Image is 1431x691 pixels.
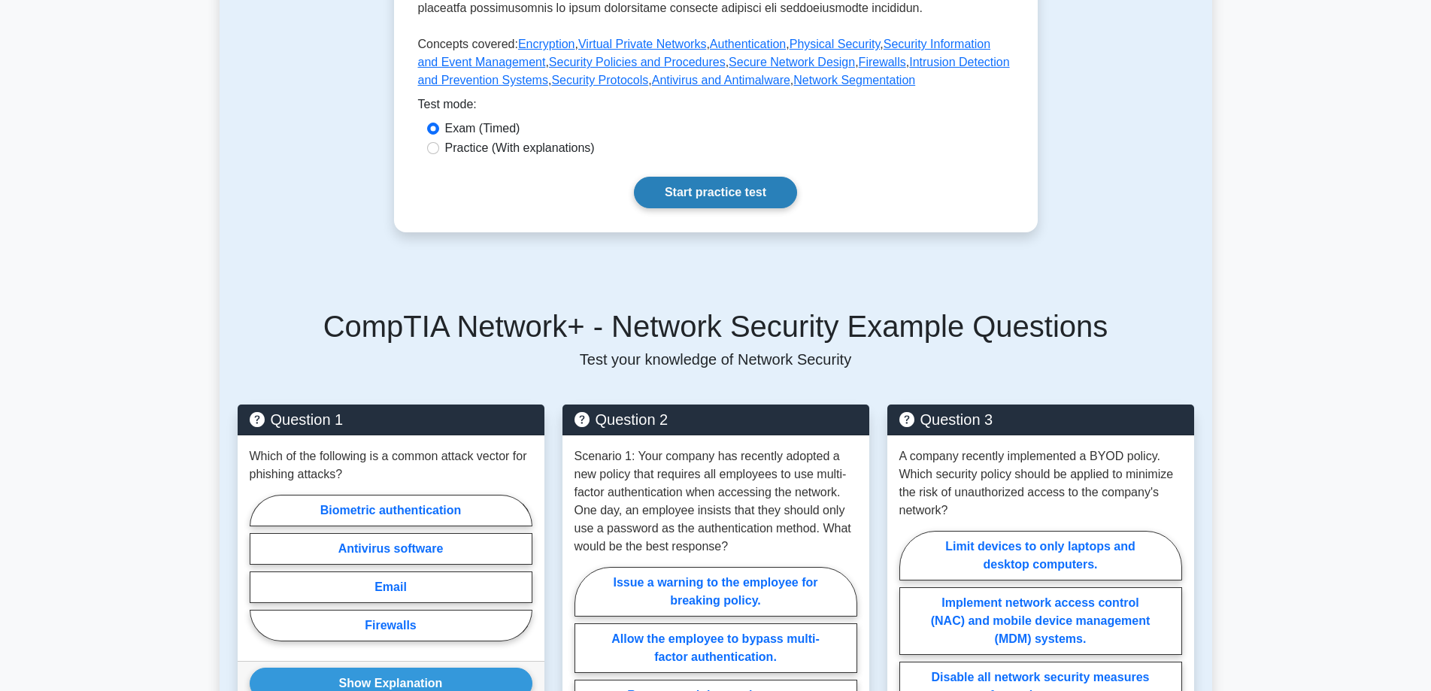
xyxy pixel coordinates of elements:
h5: Question 2 [575,411,857,429]
a: Physical Security [790,38,881,50]
a: Start practice test [634,177,797,208]
p: A company recently implemented a BYOD policy. Which security policy should be applied to minimize... [899,447,1182,520]
a: Authentication [710,38,786,50]
h5: CompTIA Network+ - Network Security Example Questions [238,308,1194,344]
a: Security Protocols [551,74,648,86]
label: Issue a warning to the employee for breaking policy. [575,567,857,617]
p: Scenario 1: Your company has recently adopted a new policy that requires all employees to use mul... [575,447,857,556]
h5: Question 1 [250,411,532,429]
label: Allow the employee to bypass multi-factor authentication. [575,623,857,673]
a: Encryption [518,38,575,50]
a: Secure Network Design [729,56,855,68]
a: Virtual Private Networks [578,38,706,50]
a: Firewalls [859,56,906,68]
a: Network Segmentation [793,74,915,86]
div: Test mode: [418,95,1014,120]
label: Biometric authentication [250,495,532,526]
a: Security Policies and Procedures [549,56,726,68]
label: Firewalls [250,610,532,641]
p: Which of the following is a common attack vector for phishing attacks? [250,447,532,483]
label: Exam (Timed) [445,120,520,138]
p: Concepts covered: , , , , , , , , , , , [418,35,1014,95]
label: Implement network access control (NAC) and mobile device management (MDM) systems. [899,587,1182,655]
label: Email [250,571,532,603]
p: Test your knowledge of Network Security [238,350,1194,368]
label: Limit devices to only laptops and desktop computers. [899,531,1182,580]
a: Antivirus and Antimalware [652,74,790,86]
label: Practice (With explanations) [445,139,595,157]
h5: Question 3 [899,411,1182,429]
label: Antivirus software [250,533,532,565]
